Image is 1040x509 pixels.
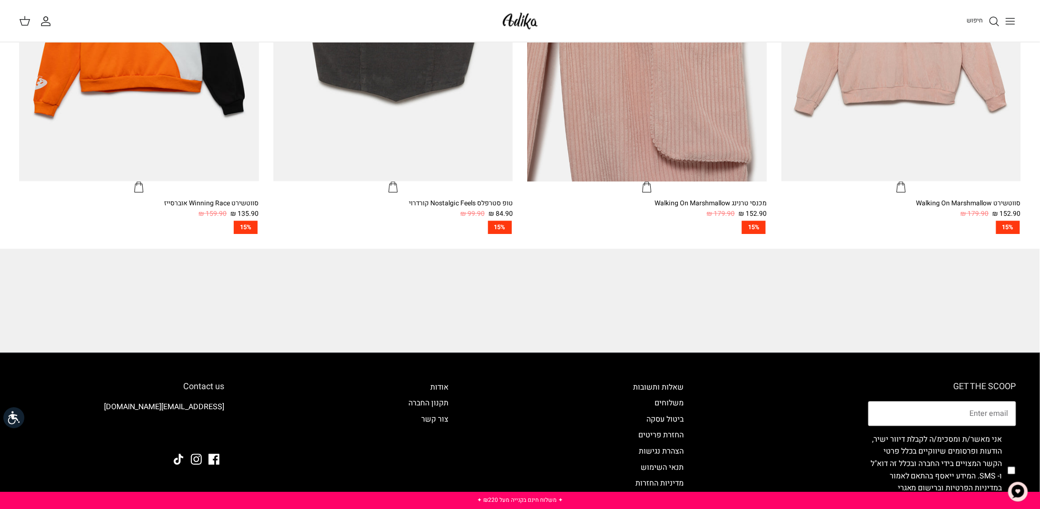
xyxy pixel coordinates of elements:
[1004,477,1032,506] button: צ'אט
[707,209,735,219] span: 179.90 ₪
[781,198,1021,220] a: סווטשירט Walking On Marshmallow 152.90 ₪ 179.90 ₪
[431,382,449,393] a: אודות
[199,209,227,219] span: 159.90 ₪
[527,198,767,220] a: מכנסי טרנינג Walking On Marshmallow 152.90 ₪ 179.90 ₪
[173,454,184,465] a: Tiktok
[646,414,684,425] a: ביטול עסקה
[488,221,512,234] span: 15%
[742,221,766,234] span: 15%
[409,397,449,409] a: תקנון החברה
[635,477,684,489] a: מדיניות החזרות
[781,221,1021,234] a: 15%
[273,198,513,220] a: טופ סטרפלס Nostalgic Feels קורדרוי 84.90 ₪ 99.90 ₪
[967,15,1000,27] a: חיפוש
[273,221,513,234] a: 15%
[527,221,767,234] a: 15%
[19,198,259,209] div: סווטשירט Winning Race אוברסייז
[868,382,1016,392] h6: GET THE SCOOP
[24,382,224,392] h6: Contact us
[633,382,684,393] a: שאלות ותשובות
[460,209,485,219] span: 99.90 ₪
[641,462,684,473] a: תנאי השימוש
[1000,11,1021,32] button: Toggle menu
[500,10,541,32] img: Adika IL
[868,401,1016,426] input: Email
[868,434,1002,507] label: אני מאשר/ת ומסכימ/ה לקבלת דיוור ישיר, הודעות ופרסומים שיווקיים בכלל פרטי הקשר המצויים בידי החברה ...
[208,454,219,465] a: Facebook
[739,209,767,219] span: 152.90 ₪
[40,15,55,27] a: החשבון שלי
[527,198,767,209] div: מכנסי טרנינג Walking On Marshmallow
[489,209,513,219] span: 84.90 ₪
[638,429,684,441] a: החזרת פריטים
[19,198,259,220] a: סווטשירט Winning Race אוברסייז 135.90 ₪ 159.90 ₪
[996,221,1020,234] span: 15%
[967,16,983,25] span: חיפוש
[273,198,513,209] div: טופ סטרפלס Nostalgic Feels קורדרוי
[191,454,202,465] a: Instagram
[422,414,449,425] a: צור קשר
[781,198,1021,209] div: סווטשירט Walking On Marshmallow
[993,209,1021,219] span: 152.90 ₪
[198,428,224,440] img: Adika IL
[961,209,989,219] span: 179.90 ₪
[234,221,258,234] span: 15%
[639,445,684,457] a: הצהרת נגישות
[231,209,259,219] span: 135.90 ₪
[477,496,563,504] a: ✦ משלוח חינם בקנייה מעל ₪220 ✦
[104,401,224,413] a: [EMAIL_ADDRESS][DOMAIN_NAME]
[19,221,259,234] a: 15%
[655,397,684,409] a: משלוחים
